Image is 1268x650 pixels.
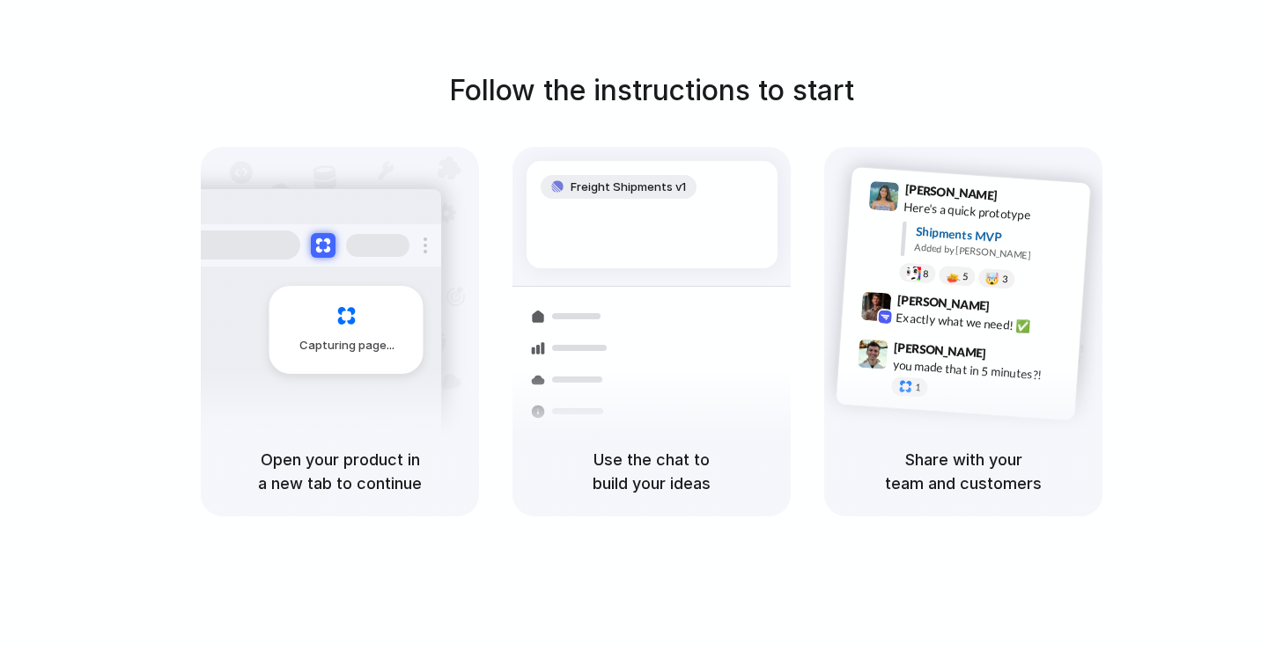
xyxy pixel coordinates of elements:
span: 9:42 AM [995,298,1031,319]
div: Here's a quick prototype [903,197,1080,227]
h5: Use the chat to build your ideas [534,448,770,495]
span: 9:47 AM [992,346,1028,367]
span: Capturing page [299,337,397,354]
div: 🤯 [985,272,1000,285]
div: Shipments MVP [915,222,1078,251]
div: Added by [PERSON_NAME] [914,239,1076,265]
h1: Follow the instructions to start [449,69,854,112]
span: 5 [962,271,969,281]
div: Exactly what we need! ✅ [896,308,1072,338]
div: you made that in 5 minutes?! [892,355,1068,385]
span: 9:41 AM [1003,187,1039,208]
span: 8 [923,268,929,278]
span: 3 [1002,274,1008,283]
h5: Open your product in a new tab to continue [222,448,458,495]
span: [PERSON_NAME] [904,179,998,205]
span: Freight Shipments v1 [571,179,686,196]
span: 1 [915,382,921,391]
span: [PERSON_NAME] [896,289,990,315]
h5: Share with your team and customers [845,448,1081,495]
span: [PERSON_NAME] [894,337,987,362]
